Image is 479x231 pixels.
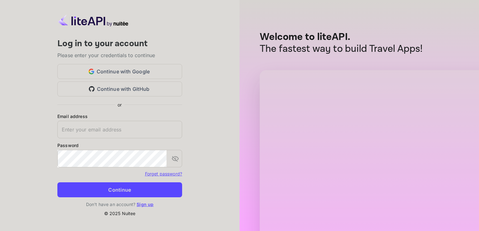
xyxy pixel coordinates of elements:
label: Password [57,142,182,149]
h4: Log in to your account [57,38,182,49]
label: Email address [57,113,182,120]
input: Enter your email address [57,121,182,138]
button: toggle password visibility [169,152,181,165]
button: Continue with GitHub [57,81,182,96]
p: © 2025 Nuitee [57,210,182,217]
a: Forget password? [145,171,182,176]
p: The fastest way to build Travel Apps! [260,43,423,55]
button: Continue [57,182,182,197]
button: Continue with Google [57,64,182,79]
a: Forget password? [145,170,182,177]
a: Sign up [137,202,153,207]
p: Don't have an account? [57,201,182,208]
p: Please enter your credentials to continue [57,52,182,59]
p: or [118,101,122,108]
p: Welcome to liteAPI. [260,31,423,43]
img: liteapi [57,14,129,27]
